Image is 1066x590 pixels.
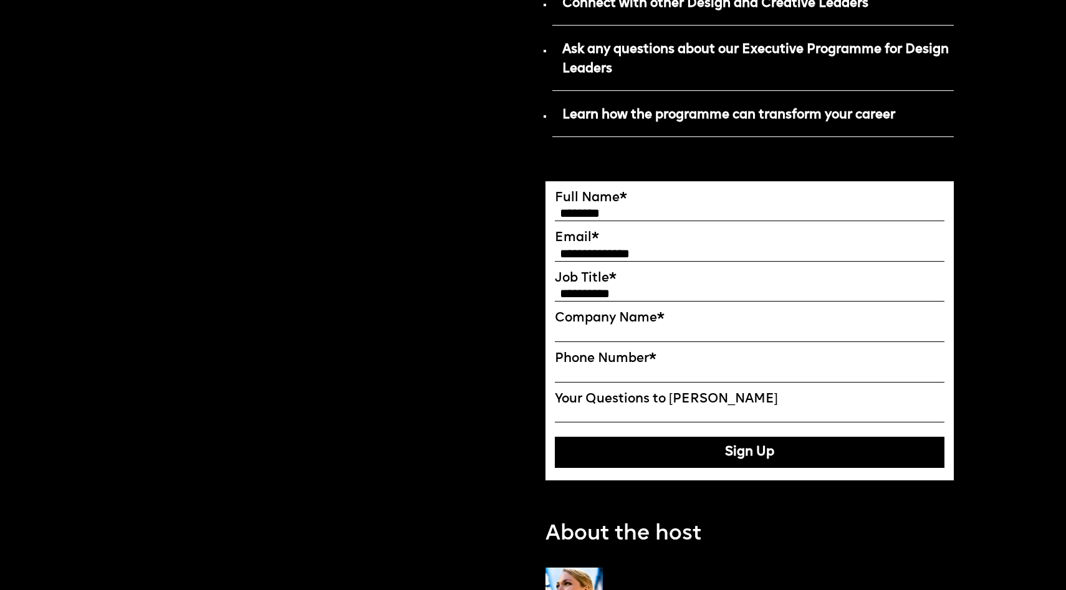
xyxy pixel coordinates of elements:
[545,518,701,550] p: About the host
[562,44,949,75] strong: Ask any questions about our Executive Programme for Design Leaders
[555,271,944,287] label: Job Title
[555,392,944,407] label: Your Questions to [PERSON_NAME]
[555,351,944,367] label: Phone Number*
[555,437,944,468] button: Sign Up
[555,311,944,326] label: Company Name
[555,191,944,206] label: Full Name
[555,231,944,246] label: Email
[562,109,895,121] strong: Learn how the programme can transform your career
